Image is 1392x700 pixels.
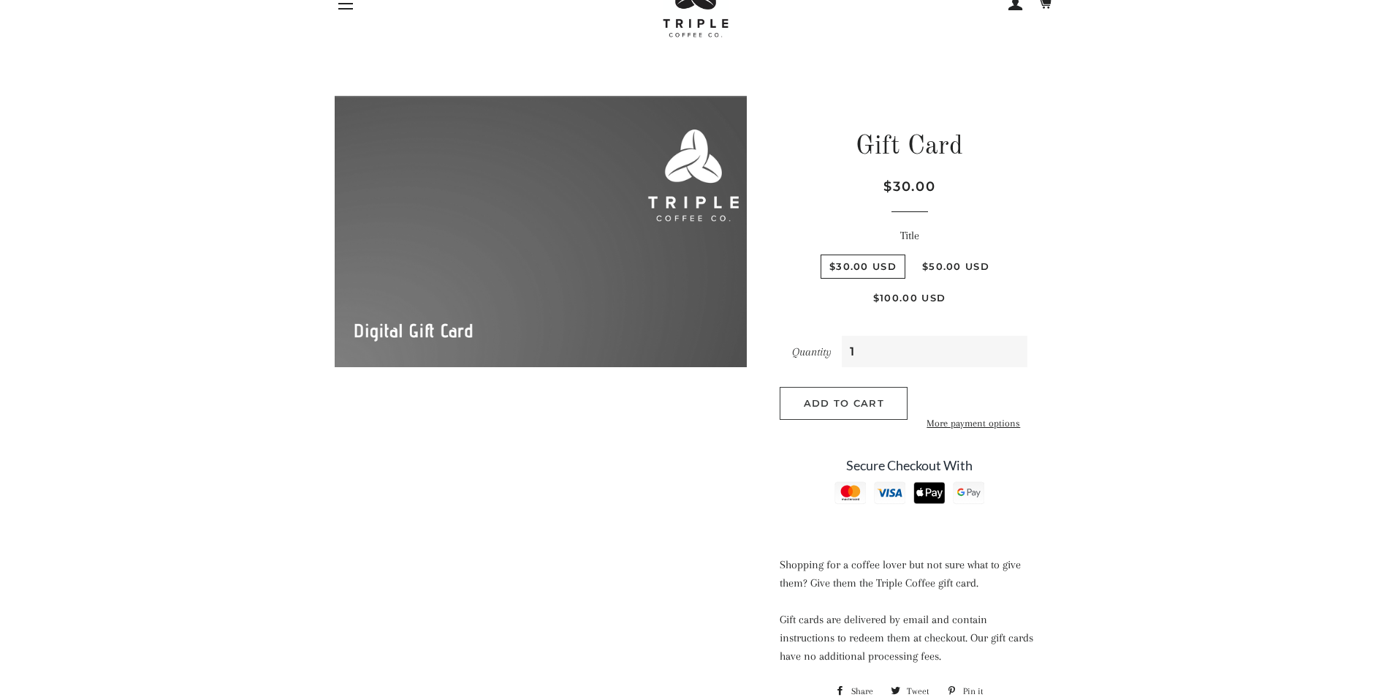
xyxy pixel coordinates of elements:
img: Gift Card-Gift Card-Triple Coffee Co. [335,96,748,388]
label: $50.00 USD [913,255,998,279]
label: $30.00 USD [821,255,905,279]
p: Gift cards are delivered by email and contain instructions to redeem them at checkout. Our gift c... [780,611,1039,666]
span: Add to Cart [804,397,884,409]
h1: Gift Card [780,129,1039,165]
button: Add to Cart [780,387,908,419]
label: $100.00 USD [864,286,954,310]
a: More payment options [915,415,1032,432]
iframe: trust-badges-widget [780,454,1039,521]
label: Title [780,227,1039,245]
span: $30.00 [883,178,936,195]
label: Quantity [792,343,832,361]
p: Shopping for a coffee lover but not sure what to give them? Give them the Triple Coffee gift card. [780,556,1039,592]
